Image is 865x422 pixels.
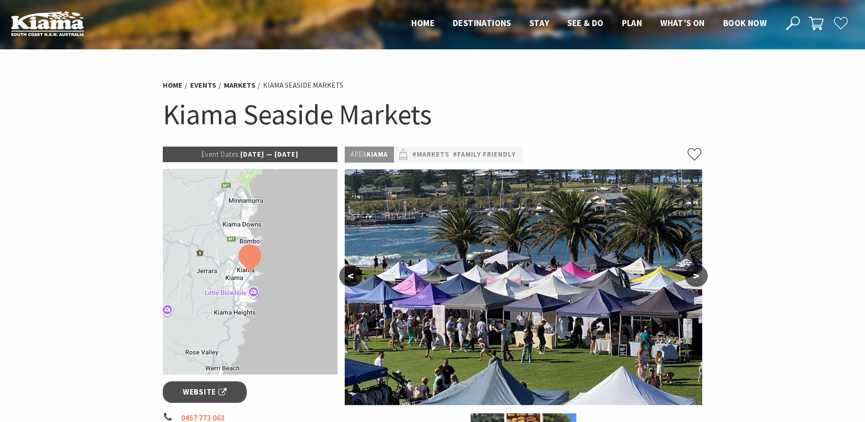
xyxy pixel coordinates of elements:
[412,149,450,160] a: #Markets
[351,150,367,158] span: Area
[263,79,343,91] li: Kiama Seaside Markets
[163,80,182,90] a: Home
[453,17,511,28] span: Destinations
[529,17,549,28] span: Stay
[660,17,705,28] span: What’s On
[190,80,216,90] a: Events
[163,381,247,403] a: Website
[723,17,767,28] span: Book now
[345,169,702,405] img: Kiama Seaside Market
[339,265,362,287] button: <
[685,265,708,287] button: >
[622,17,642,28] span: Plan
[411,17,435,28] span: Home
[183,386,227,398] span: Website
[453,149,516,160] a: #Family Friendly
[163,147,338,162] p: [DATE] — [DATE]
[345,147,394,163] p: Kiama
[202,150,240,158] span: Event Dates:
[567,17,603,28] span: See & Do
[402,16,776,31] nav: Main Menu
[11,11,84,36] img: Kiama Logo
[163,96,703,133] h1: Kiama Seaside Markets
[224,80,255,90] a: Markets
